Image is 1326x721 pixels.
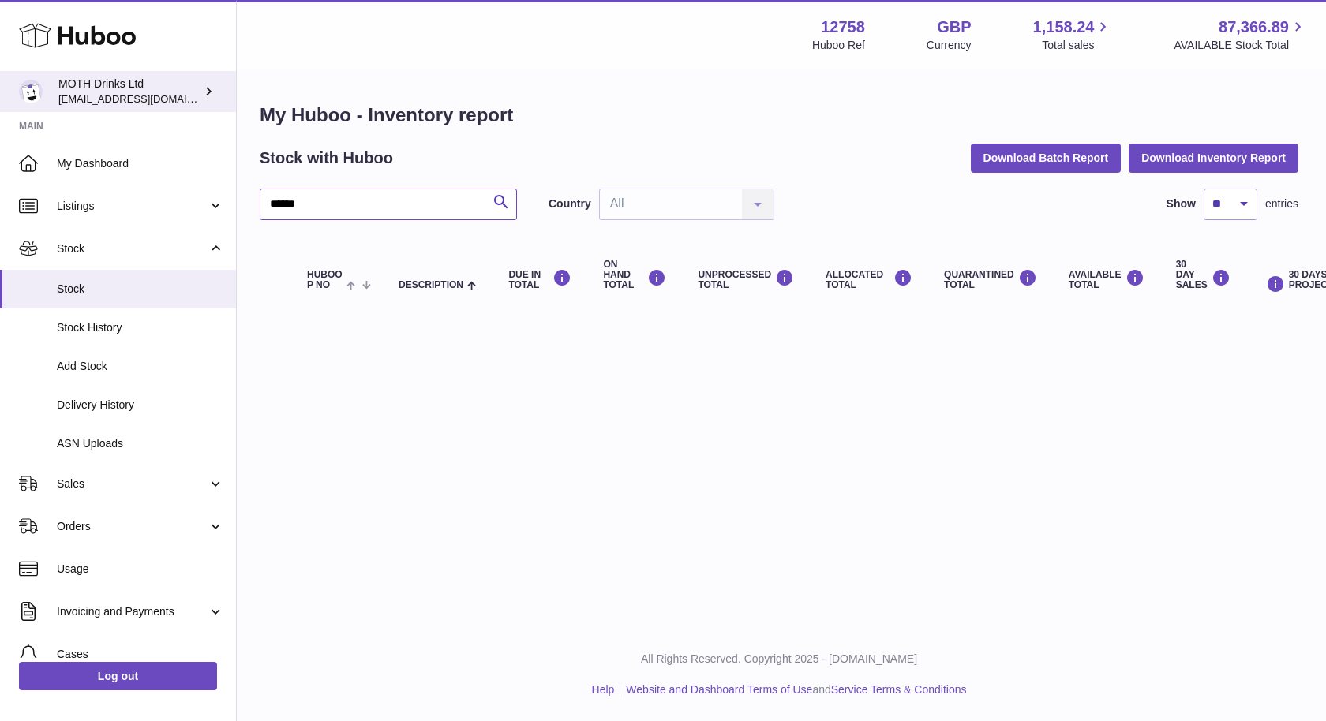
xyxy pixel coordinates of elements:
a: Log out [19,662,217,690]
a: 87,366.89 AVAILABLE Stock Total [1174,17,1307,53]
div: UNPROCESSED Total [698,269,794,290]
span: ASN Uploads [57,436,224,451]
span: Stock [57,282,224,297]
label: Show [1167,196,1196,211]
img: orders@mothdrinks.com [19,80,43,103]
strong: GBP [937,17,971,38]
a: Website and Dashboard Terms of Use [626,683,812,696]
div: DUE IN TOTAL [508,269,571,290]
div: 30 DAY SALES [1176,260,1230,291]
a: Help [592,683,615,696]
button: Download Inventory Report [1129,144,1298,172]
h1: My Huboo - Inventory report [260,103,1298,128]
div: Huboo Ref [812,38,865,53]
span: entries [1265,196,1298,211]
a: 1,158.24 Total sales [1033,17,1113,53]
label: Country [549,196,591,211]
div: ALLOCATED Total [826,269,912,290]
span: Stock [57,241,208,256]
span: Description [399,280,463,290]
div: Currency [927,38,972,53]
span: 87,366.89 [1219,17,1289,38]
span: Add Stock [57,359,224,374]
span: Huboo P no [307,270,343,290]
h2: Stock with Huboo [260,148,393,169]
span: My Dashboard [57,156,224,171]
strong: 12758 [821,17,865,38]
div: QUARANTINED Total [944,269,1037,290]
span: Usage [57,562,224,577]
span: Total sales [1042,38,1112,53]
span: 1,158.24 [1033,17,1095,38]
span: [EMAIL_ADDRESS][DOMAIN_NAME] [58,92,232,105]
p: All Rights Reserved. Copyright 2025 - [DOMAIN_NAME] [247,652,1311,667]
span: Cases [57,647,224,662]
div: AVAILABLE Total [1069,269,1144,290]
a: Service Terms & Conditions [831,683,967,696]
button: Download Batch Report [971,144,1122,172]
span: Invoicing and Payments [57,604,208,619]
span: Delivery History [57,398,224,413]
span: Listings [57,199,208,214]
li: and [620,682,966,697]
span: Stock History [57,320,224,335]
span: Orders [57,519,208,534]
div: MOTH Drinks Ltd [58,77,200,106]
div: ON HAND Total [603,260,666,291]
span: AVAILABLE Stock Total [1174,38,1307,53]
span: Sales [57,476,208,491]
